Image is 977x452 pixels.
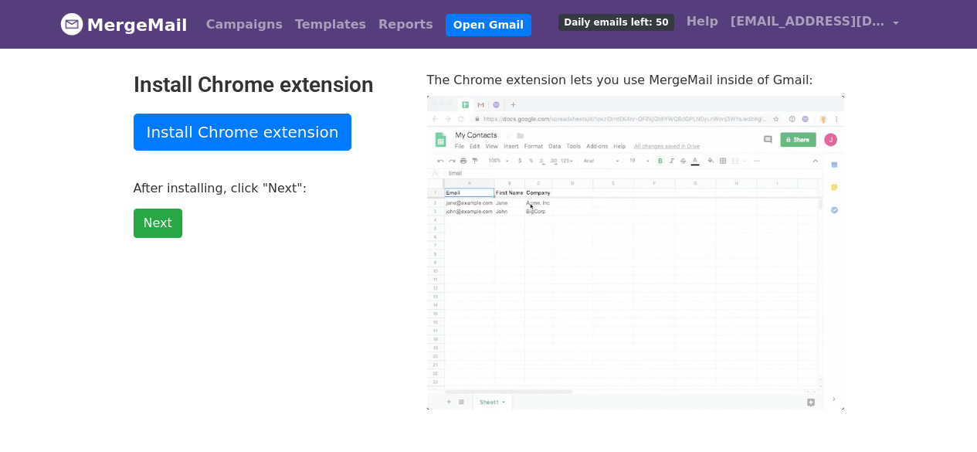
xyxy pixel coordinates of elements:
span: [EMAIL_ADDRESS][DOMAIN_NAME] [731,12,885,31]
img: MergeMail logo [60,12,83,36]
a: Campaigns [200,9,289,40]
a: Next [134,209,182,238]
a: Daily emails left: 50 [552,6,680,37]
a: MergeMail [60,8,188,41]
a: Install Chrome extension [134,114,352,151]
a: Help [680,6,724,37]
h2: Install Chrome extension [134,72,404,98]
p: The Chrome extension lets you use MergeMail inside of Gmail: [427,72,844,88]
p: After installing, click "Next": [134,180,404,196]
a: [EMAIL_ADDRESS][DOMAIN_NAME] [724,6,905,42]
a: Templates [289,9,372,40]
a: Reports [372,9,439,40]
a: Open Gmail [446,14,531,36]
span: Daily emails left: 50 [558,14,673,31]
